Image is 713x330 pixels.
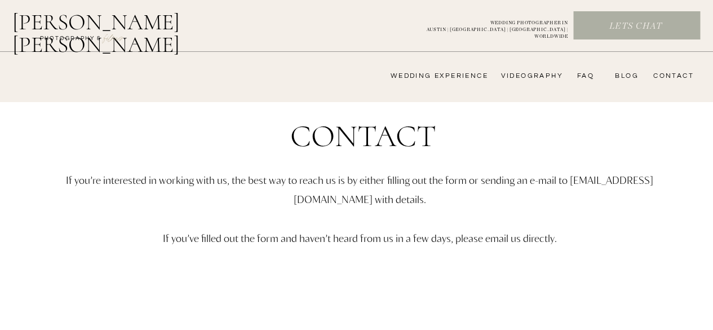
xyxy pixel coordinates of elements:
a: photography & [34,34,108,48]
a: wedding experience [375,72,488,81]
a: WEDDING PHOTOGRAPHER INAUSTIN | [GEOGRAPHIC_DATA] | [GEOGRAPHIC_DATA] | WORLDWIDE [408,20,568,32]
p: WEDDING PHOTOGRAPHER IN AUSTIN | [GEOGRAPHIC_DATA] | [GEOGRAPHIC_DATA] | WORLDWIDE [408,20,568,32]
a: videography [498,72,563,81]
h1: Contact [226,121,501,160]
a: CONTACT [650,72,694,81]
a: [PERSON_NAME] [PERSON_NAME] [12,11,238,38]
p: If you’re interested in working with us, the best way to reach us is by either filling out the fo... [31,170,689,288]
a: Lets chat [574,20,698,33]
a: FAQ [572,72,594,81]
a: bLog [611,72,639,81]
a: FILMs [92,30,134,44]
